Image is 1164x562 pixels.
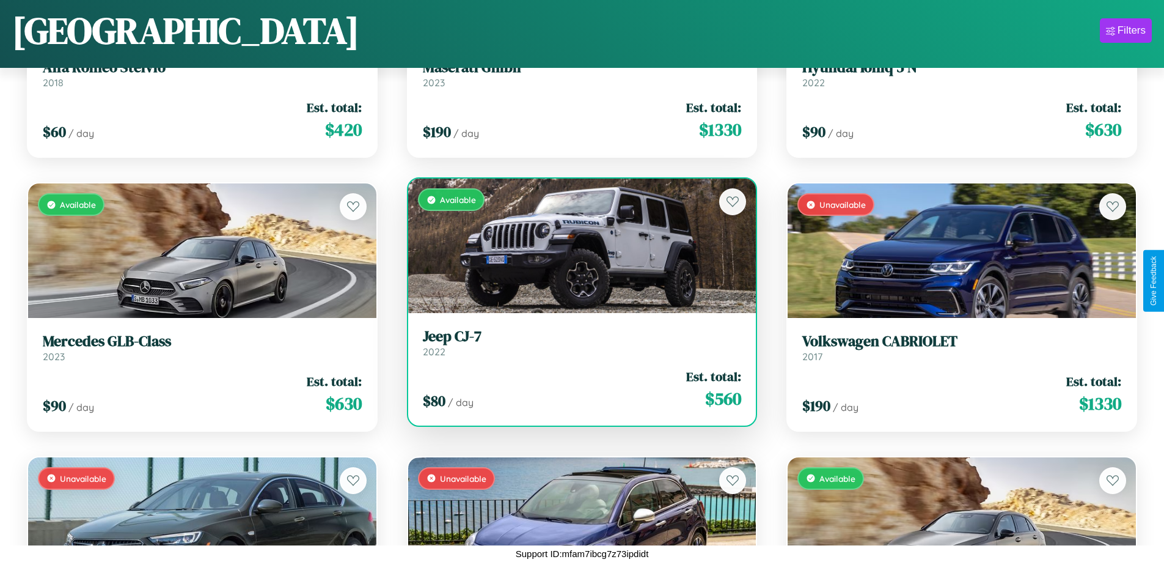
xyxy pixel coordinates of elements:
[423,122,451,142] span: $ 190
[802,59,1121,89] a: Hyundai Ioniq 5 N2022
[802,59,1121,76] h3: Hyundai Ioniq 5 N
[423,59,742,89] a: Maserati Ghibli2023
[68,401,94,413] span: / day
[423,346,445,358] span: 2022
[802,122,825,142] span: $ 90
[43,333,362,350] h3: Mercedes GLB-Class
[325,117,362,142] span: $ 420
[423,328,742,358] a: Jeep CJ-72022
[819,199,866,210] span: Unavailable
[43,76,64,89] span: 2018
[1085,117,1121,142] span: $ 630
[819,473,855,484] span: Available
[802,396,830,416] span: $ 190
[43,59,362,89] a: Alfa Romeo Stelvio2018
[423,328,742,346] h3: Jeep CJ-7
[833,401,858,413] span: / day
[60,199,96,210] span: Available
[43,396,66,416] span: $ 90
[1066,98,1121,116] span: Est. total:
[43,122,66,142] span: $ 60
[68,127,94,139] span: / day
[802,333,1121,363] a: Volkswagen CABRIOLET2017
[699,117,741,142] span: $ 1330
[60,473,106,484] span: Unavailable
[43,59,362,76] h3: Alfa Romeo Stelvio
[423,76,445,89] span: 2023
[423,59,742,76] h3: Maserati Ghibli
[516,545,649,562] p: Support ID: mfam7ibcg7z73ipdidt
[1100,18,1152,43] button: Filters
[440,473,486,484] span: Unavailable
[423,391,445,411] span: $ 80
[802,76,825,89] span: 2022
[1149,256,1158,306] div: Give Feedback
[686,368,741,385] span: Est. total:
[802,350,822,363] span: 2017
[453,127,479,139] span: / day
[43,333,362,363] a: Mercedes GLB-Class2023
[1118,24,1146,37] div: Filters
[1066,372,1121,390] span: Est. total:
[307,372,362,390] span: Est. total:
[12,6,359,56] h1: [GEOGRAPHIC_DATA]
[448,396,474,409] span: / day
[307,98,362,116] span: Est. total:
[686,98,741,116] span: Est. total:
[1079,391,1121,416] span: $ 1330
[802,333,1121,350] h3: Volkswagen CABRIOLET
[43,350,65,363] span: 2023
[705,386,741,411] span: $ 560
[828,127,854,139] span: / day
[440,194,476,205] span: Available
[326,391,362,416] span: $ 630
